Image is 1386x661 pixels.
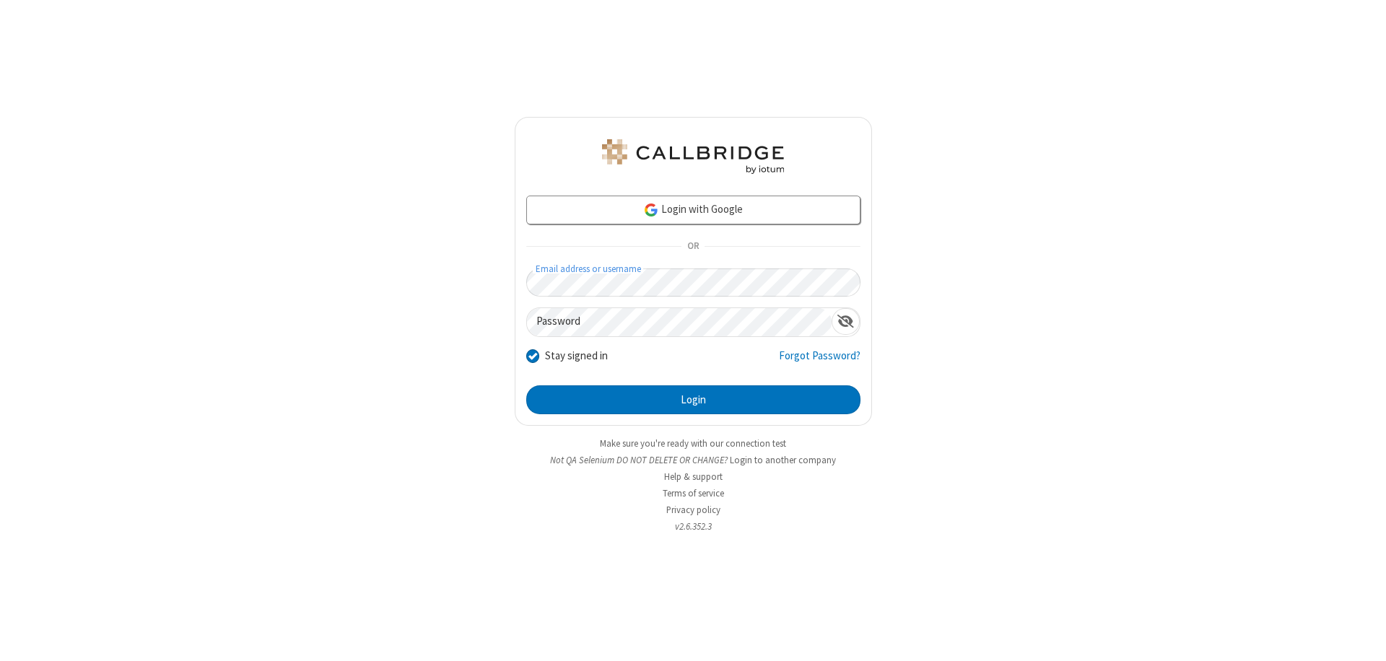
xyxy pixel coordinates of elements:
img: QA Selenium DO NOT DELETE OR CHANGE [599,139,787,174]
a: Make sure you're ready with our connection test [600,437,786,450]
a: Forgot Password? [779,348,860,375]
a: Login with Google [526,196,860,224]
span: OR [681,237,705,257]
a: Terms of service [663,487,724,499]
button: Login to another company [730,453,836,467]
label: Stay signed in [545,348,608,364]
input: Password [527,308,832,336]
button: Login [526,385,860,414]
img: google-icon.png [643,202,659,218]
li: v2.6.352.3 [515,520,872,533]
a: Help & support [664,470,723,483]
li: Not QA Selenium DO NOT DELETE OR CHANGE? [515,453,872,467]
div: Show password [832,308,860,335]
input: Email address or username [526,268,860,297]
a: Privacy policy [666,504,720,516]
